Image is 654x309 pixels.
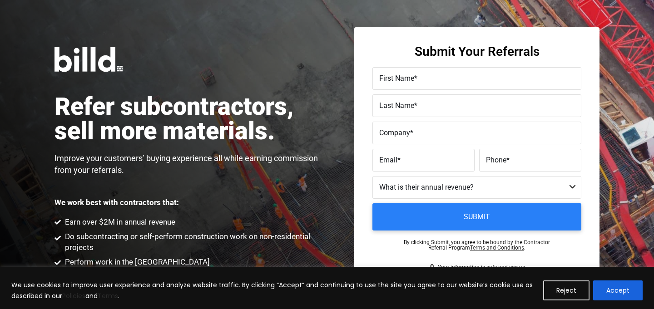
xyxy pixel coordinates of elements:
[63,231,327,253] span: Do subcontracting or self-perform construction work on non-residential projects
[63,257,210,268] span: Perform work in the [GEOGRAPHIC_DATA]
[11,280,536,301] p: We use cookies to improve user experience and analyze website traffic. By clicking “Accept” and c...
[593,280,643,300] button: Accept
[404,240,550,250] p: By clicking Submit, you agree to be bound by the Contractor Referral Program .
[470,245,524,251] a: Terms and Conditions
[415,45,540,58] h3: Submit Your Referrals
[372,203,581,231] input: Submit
[63,217,175,228] span: Earn over $2M in annual revenue
[379,128,410,137] span: Company
[62,291,85,300] a: Policies
[436,264,525,270] span: Your information is safe and secure
[486,156,506,164] span: Phone
[379,101,414,110] span: Last Name
[379,74,414,83] span: First Name
[54,152,327,176] p: Improve your customers’ buying experience all while earning commission from your referrals.
[54,94,327,143] h1: Refer subcontractors, sell more materials.
[379,156,397,164] span: Email
[98,291,118,300] a: Terms
[54,199,179,206] p: We work best with contractors that:
[543,280,590,300] button: Reject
